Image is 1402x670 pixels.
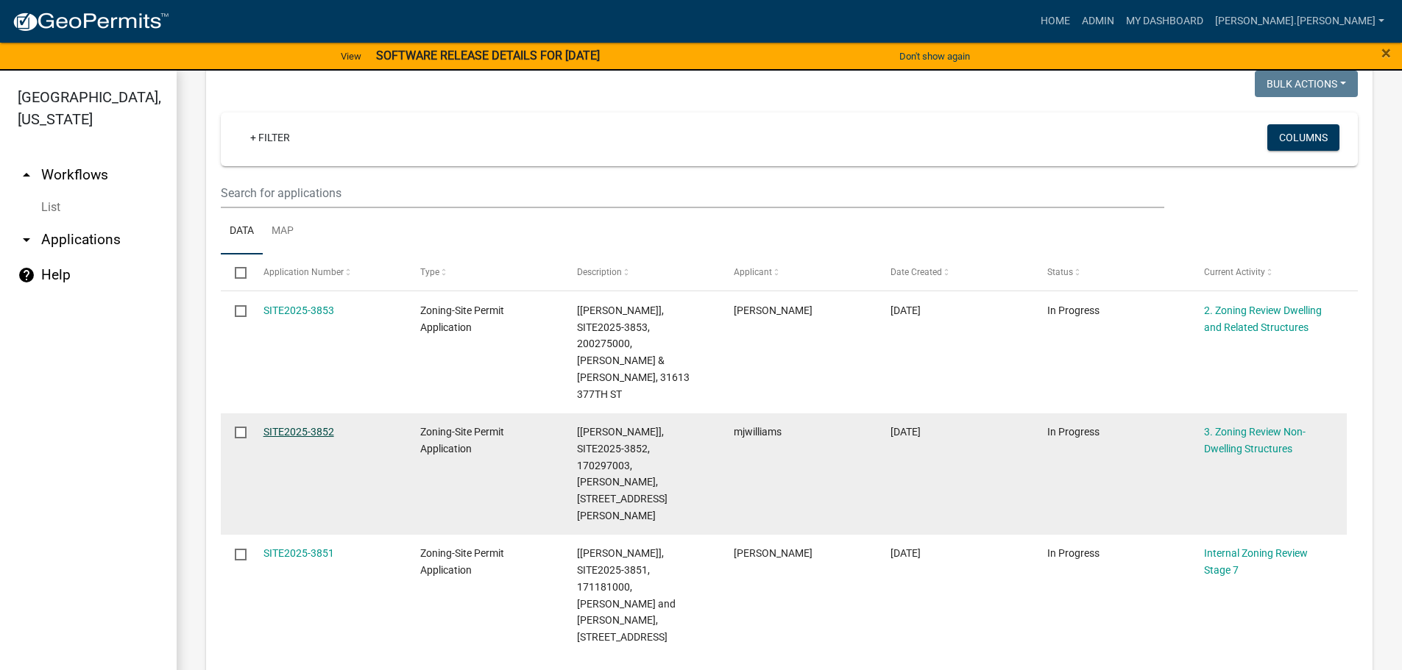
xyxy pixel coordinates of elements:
a: [PERSON_NAME].[PERSON_NAME] [1209,7,1390,35]
span: 09/04/2025 [891,547,921,559]
span: [Tyler Lindsay], SITE2025-3852, 170297003, JANICE STOWMAN, 11525 E LAKE EUNICE RD [577,426,668,521]
button: Bulk Actions [1255,71,1358,97]
i: help [18,266,35,284]
a: SITE2025-3853 [263,304,334,316]
a: Internal Zoning Review Stage 7 [1204,547,1308,576]
datatable-header-cell: Application Number [249,254,406,290]
a: 3. Zoning Review Non-Dwelling Structures [1204,426,1306,455]
datatable-header-cell: Applicant [720,254,877,290]
span: In Progress [1047,547,1100,559]
span: Status [1047,267,1073,277]
datatable-header-cell: Date Created [877,254,1033,290]
span: mjwilliams [734,426,782,438]
button: Columns [1267,124,1339,151]
a: Map [263,208,302,255]
input: Search for applications [221,178,1164,208]
span: Description [577,267,622,277]
span: Application Number [263,267,344,277]
span: Zoning-Site Permit Application [420,547,504,576]
span: Zoning-Site Permit Application [420,426,504,455]
span: Katy Peltier [734,547,812,559]
datatable-header-cell: Current Activity [1190,254,1347,290]
span: × [1381,43,1391,63]
a: SITE2025-3851 [263,547,334,559]
span: 09/05/2025 [891,304,921,316]
span: [Wayne Leitheiser], SITE2025-3851, 171181000, PATRICK and Katy PELTIER, 15384 E SUMMER ISLAND RD [577,547,676,643]
span: In Progress [1047,426,1100,438]
datatable-header-cell: Description [563,254,720,290]
span: 09/05/2025 [891,426,921,438]
button: Close [1381,44,1391,62]
span: Date Created [891,267,942,277]
strong: SOFTWARE RELEASE DETAILS FOR [DATE] [376,49,600,63]
i: arrow_drop_down [18,231,35,249]
span: Zoning-Site Permit Application [420,304,504,333]
span: Corey Askin [734,304,812,316]
i: arrow_drop_up [18,166,35,184]
a: Admin [1076,7,1120,35]
a: Home [1035,7,1076,35]
span: In Progress [1047,304,1100,316]
a: Data [221,208,263,255]
datatable-header-cell: Type [406,254,562,290]
span: Applicant [734,267,772,277]
a: SITE2025-3852 [263,426,334,438]
a: + Filter [238,124,302,151]
span: Current Activity [1204,267,1265,277]
span: [Wayne Leitheiser], SITE2025-3853, 200275000, RANDALL LEE & TERA LEA GUETTER, 31613 377TH ST [577,304,690,400]
a: 2. Zoning Review Dwelling and Related Structures [1204,304,1322,333]
button: Don't show again [893,44,976,68]
a: My Dashboard [1120,7,1209,35]
a: View [335,44,367,68]
datatable-header-cell: Select [221,254,249,290]
span: Type [420,267,439,277]
datatable-header-cell: Status [1033,254,1190,290]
